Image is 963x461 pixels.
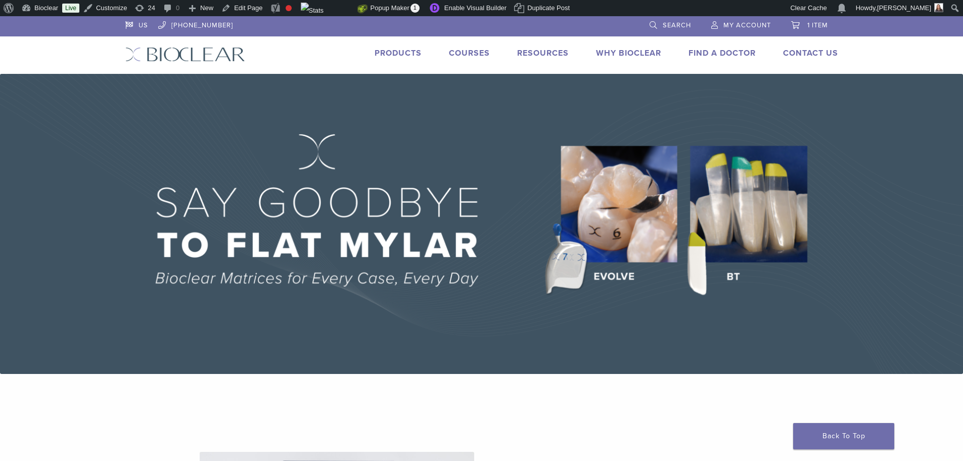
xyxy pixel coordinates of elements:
[125,47,245,62] img: Bioclear
[689,48,756,58] a: Find A Doctor
[791,16,828,31] a: 1 item
[125,16,148,31] a: US
[650,16,691,31] a: Search
[663,21,691,29] span: Search
[375,48,422,58] a: Products
[807,21,828,29] span: 1 item
[62,4,79,13] a: Live
[711,16,771,31] a: My Account
[877,4,931,12] span: [PERSON_NAME]
[286,5,292,11] div: Focus keyphrase not set
[301,3,357,15] img: Views over 48 hours. Click for more Jetpack Stats.
[410,4,420,13] span: 1
[723,21,771,29] span: My Account
[783,48,838,58] a: Contact Us
[596,48,661,58] a: Why Bioclear
[517,48,569,58] a: Resources
[793,423,894,449] a: Back To Top
[449,48,490,58] a: Courses
[158,16,233,31] a: [PHONE_NUMBER]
